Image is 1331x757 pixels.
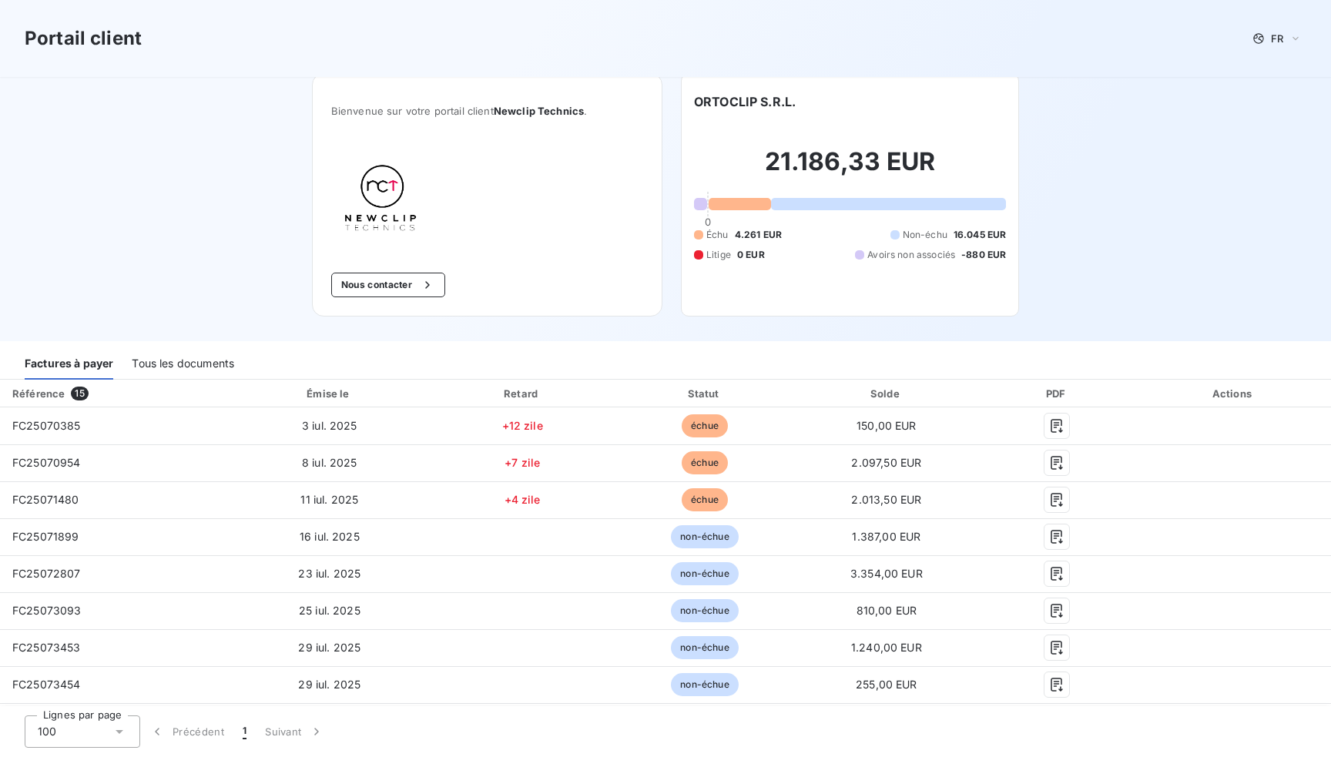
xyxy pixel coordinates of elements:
[857,604,917,617] span: 810,00 EUR
[132,347,234,380] div: Tous les documents
[705,216,711,228] span: 0
[12,567,81,580] span: FC25072807
[981,386,1133,401] div: PDF
[867,248,955,262] span: Avoirs non associés
[694,146,1006,193] h2: 21.186,33 EUR
[851,493,921,506] span: 2.013,50 EUR
[694,92,796,111] h6: ORTOCLIP S.R.L.
[25,25,142,52] h3: Portail client
[852,530,920,543] span: 1.387,00 EUR
[12,641,81,654] span: FC25073453
[71,387,88,400] span: 15
[12,678,81,691] span: FC25073454
[298,567,360,580] span: 23 iul. 2025
[1271,32,1283,45] span: FR
[682,488,728,511] span: échue
[502,419,543,432] span: +12 zile
[298,641,360,654] span: 29 iul. 2025
[850,567,923,580] span: 3.354,00 EUR
[300,530,360,543] span: 16 iul. 2025
[494,105,584,117] span: Newclip Technics
[256,715,334,748] button: Suivant
[706,228,729,242] span: Échu
[857,419,917,432] span: 150,00 EUR
[961,248,1006,262] span: -880 EUR
[735,228,782,242] span: 4.261 EUR
[671,599,738,622] span: non-échue
[302,456,357,469] span: 8 iul. 2025
[737,248,765,262] span: 0 EUR
[12,530,79,543] span: FC25071899
[12,493,79,506] span: FC25071480
[12,387,65,400] div: Référence
[232,386,427,401] div: Émise le
[798,386,975,401] div: Solde
[954,228,1007,242] span: 16.045 EUR
[851,641,922,654] span: 1.240,00 EUR
[706,248,731,262] span: Litige
[671,636,738,659] span: non-échue
[300,493,358,506] span: 11 iul. 2025
[302,419,357,432] span: 3 iul. 2025
[331,273,445,297] button: Nous contacter
[1139,386,1328,401] div: Actions
[233,715,256,748] button: 1
[25,347,113,380] div: Factures à payer
[505,493,541,506] span: +4 zile
[140,715,233,748] button: Précédent
[12,419,81,432] span: FC25070385
[505,456,540,469] span: +7 zile
[618,386,792,401] div: Statut
[671,525,738,548] span: non-échue
[682,451,728,474] span: échue
[243,724,246,739] span: 1
[331,105,643,117] span: Bienvenue sur votre portail client .
[331,154,430,248] img: Company logo
[298,678,360,691] span: 29 iul. 2025
[12,604,82,617] span: FC25073093
[671,673,738,696] span: non-échue
[671,562,738,585] span: non-échue
[38,724,56,739] span: 100
[903,228,947,242] span: Non-échu
[12,456,81,469] span: FC25070954
[433,386,612,401] div: Retard
[856,678,917,691] span: 255,00 EUR
[682,414,728,437] span: échue
[299,604,360,617] span: 25 iul. 2025
[851,456,921,469] span: 2.097,50 EUR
